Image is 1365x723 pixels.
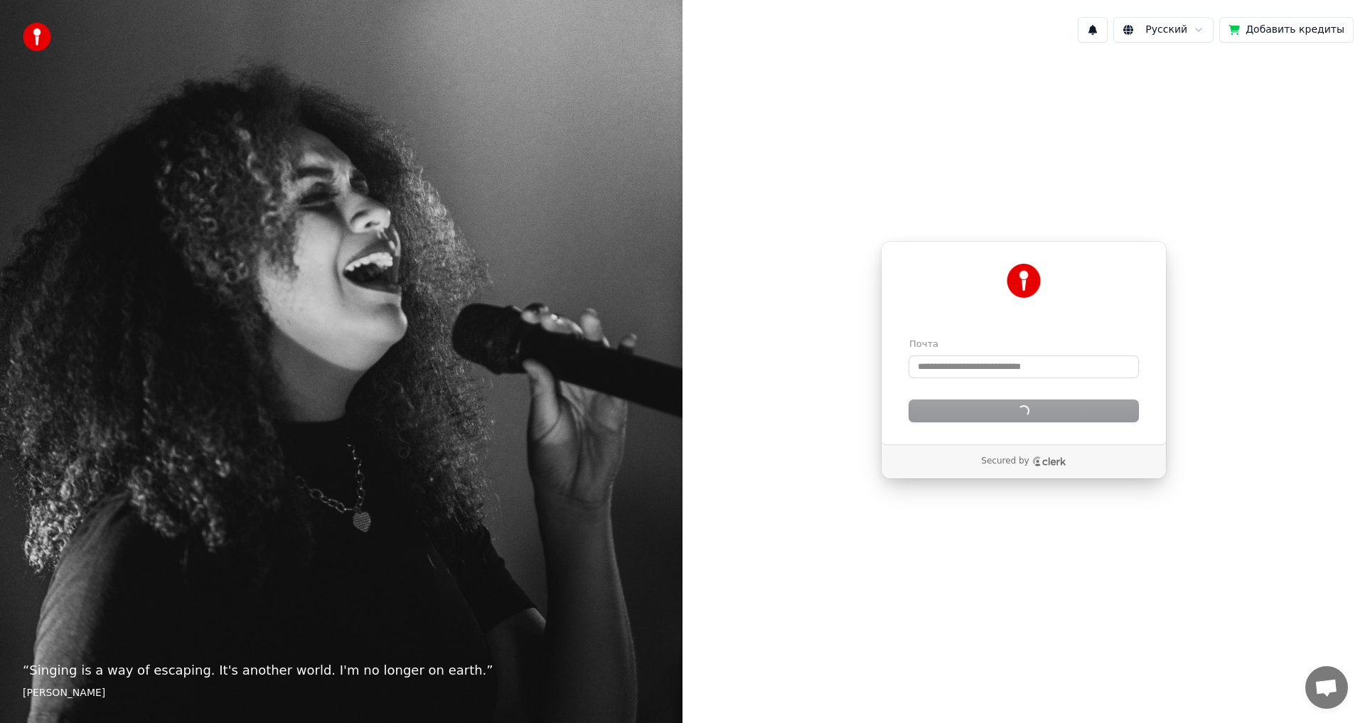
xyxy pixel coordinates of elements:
[981,456,1029,467] p: Secured by
[1219,17,1354,43] button: Добавить кредиты
[1032,456,1066,466] a: Clerk logo
[1305,666,1348,709] a: Открытый чат
[23,660,660,680] p: “ Singing is a way of escaping. It's another world. I'm no longer on earth. ”
[23,686,660,700] footer: [PERSON_NAME]
[23,23,51,51] img: youka
[1007,264,1041,298] img: Youka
